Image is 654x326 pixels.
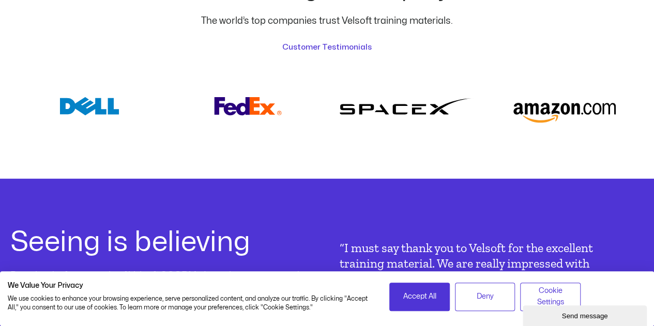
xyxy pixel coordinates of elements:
[389,283,450,311] button: Accept all cookies
[455,283,515,311] button: Deny all cookies
[520,283,581,311] button: Adjust cookie preferences
[8,294,374,312] p: We use cookies to enhance your browsing experience, serve personalized content, and analyze our t...
[282,41,372,54] a: Customer Testimonials
[340,240,601,287] p: “I must say thank you to Velsoft for the excellent training material. We are really impressed wit...
[10,228,315,256] h2: Seeing is believing
[477,291,494,302] span: Deny
[169,14,485,28] p: The world’s top companies trust Velsoft training materials.
[523,303,649,326] iframe: chat widget
[8,281,374,290] h2: We Value Your Privacy
[403,291,436,302] span: Accept All
[527,285,574,308] span: Cookie Settings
